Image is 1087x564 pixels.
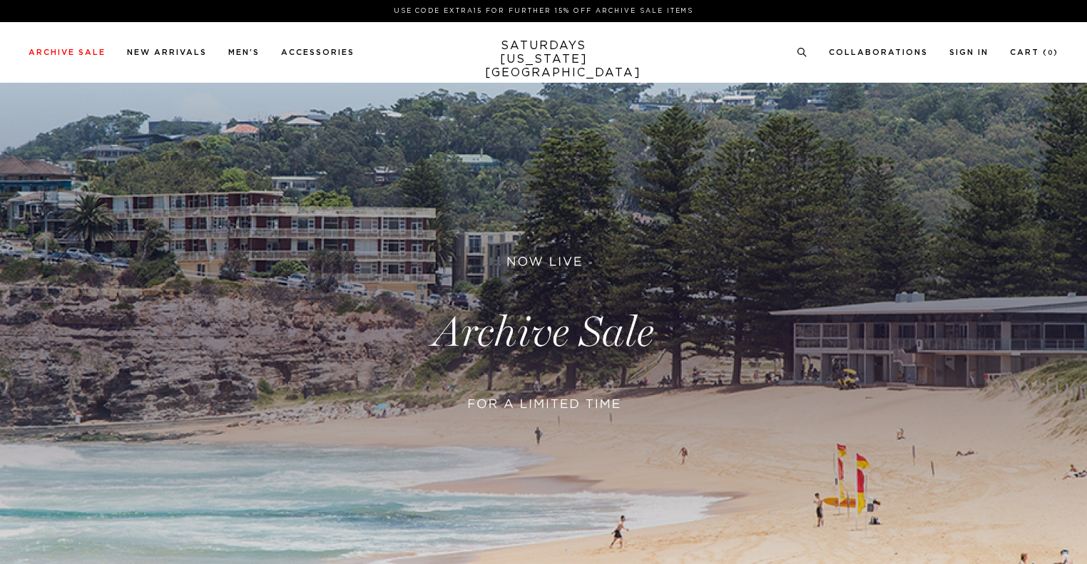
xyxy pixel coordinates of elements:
a: SATURDAYS[US_STATE][GEOGRAPHIC_DATA] [485,39,603,80]
a: Accessories [281,48,354,56]
a: Collaborations [829,48,928,56]
a: Men's [228,48,260,56]
p: Use Code EXTRA15 for Further 15% Off Archive Sale Items [34,6,1053,16]
a: Sign In [949,48,989,56]
a: Archive Sale [29,48,106,56]
small: 0 [1048,50,1053,56]
a: Cart (0) [1010,48,1058,56]
a: New Arrivals [127,48,207,56]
